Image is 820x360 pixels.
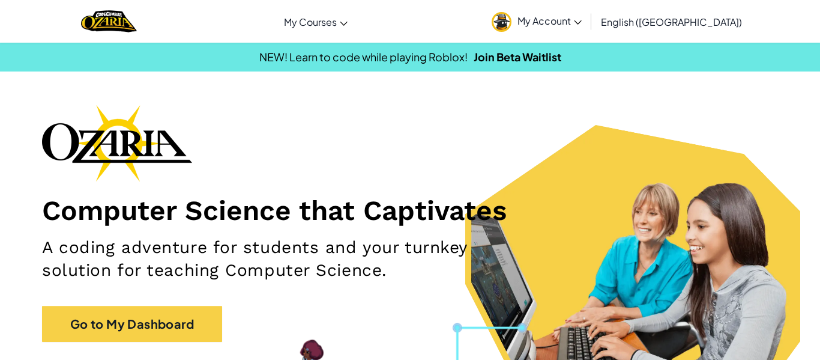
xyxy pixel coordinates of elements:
span: NEW! Learn to code while playing Roblox! [259,50,468,64]
img: avatar [492,12,511,32]
h1: Computer Science that Captivates [42,194,778,227]
img: Home [81,9,137,34]
h2: A coding adventure for students and your turnkey solution for teaching Computer Science. [42,236,535,282]
a: My Courses [278,5,354,38]
a: My Account [486,2,588,40]
img: Ozaria branding logo [42,105,192,182]
a: Go to My Dashboard [42,306,222,342]
a: English ([GEOGRAPHIC_DATA]) [595,5,748,38]
a: Ozaria by CodeCombat logo [81,9,137,34]
span: My Courses [284,16,337,28]
span: My Account [517,14,582,27]
a: Join Beta Waitlist [474,50,561,64]
span: English ([GEOGRAPHIC_DATA]) [601,16,742,28]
